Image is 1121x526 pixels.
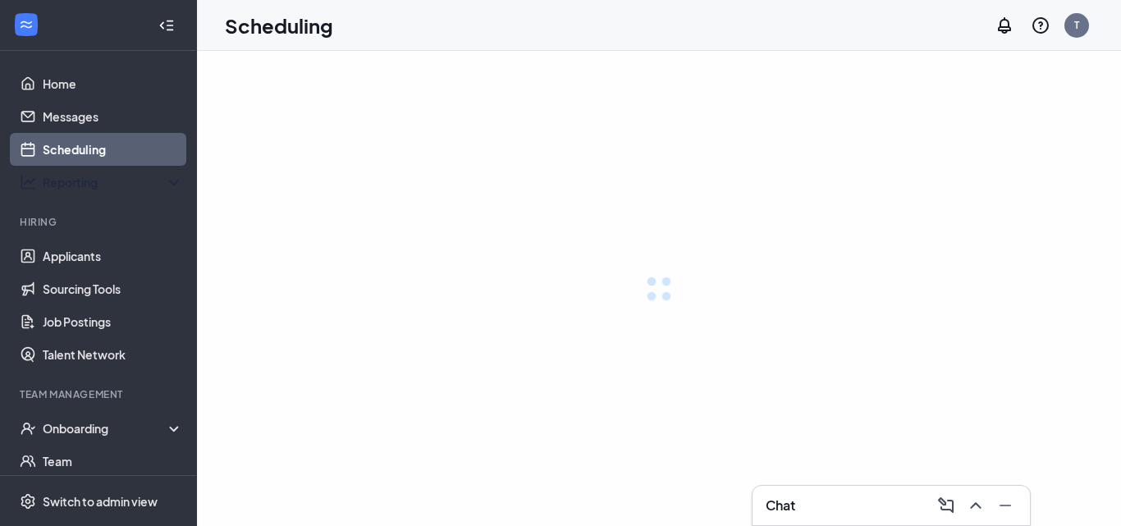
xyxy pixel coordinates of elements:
[20,420,36,437] svg: UserCheck
[43,493,158,510] div: Switch to admin view
[43,445,183,478] a: Team
[931,492,958,519] button: ComposeMessage
[936,496,956,515] svg: ComposeMessage
[18,16,34,33] svg: WorkstreamLogo
[43,338,183,371] a: Talent Network
[20,493,36,510] svg: Settings
[995,16,1014,35] svg: Notifications
[1074,18,1079,32] div: T
[966,496,986,515] svg: ChevronUp
[43,133,183,166] a: Scheduling
[1031,16,1050,35] svg: QuestionInfo
[995,496,1015,515] svg: Minimize
[20,387,180,401] div: Team Management
[961,492,987,519] button: ChevronUp
[43,100,183,133] a: Messages
[20,215,180,229] div: Hiring
[43,420,184,437] div: Onboarding
[991,492,1017,519] button: Minimize
[766,496,795,515] h3: Chat
[43,305,183,338] a: Job Postings
[43,67,183,100] a: Home
[225,11,333,39] h1: Scheduling
[20,174,36,190] svg: Analysis
[43,174,184,190] div: Reporting
[43,272,183,305] a: Sourcing Tools
[43,240,183,272] a: Applicants
[158,17,175,34] svg: Collapse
